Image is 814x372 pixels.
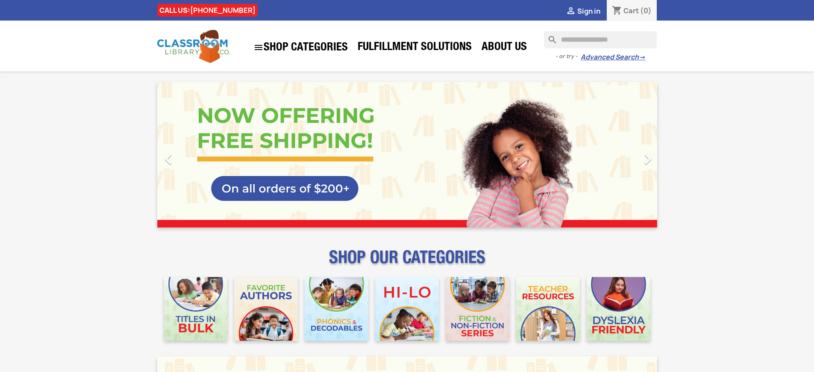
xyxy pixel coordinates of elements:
[253,42,264,53] i: 
[353,39,476,56] a: Fulfillment Solutions
[544,31,657,48] input: Search
[446,277,509,341] img: CLC_Fiction_Nonfiction_Mobile.jpg
[640,6,652,15] span: (0)
[637,148,658,170] i: 
[190,6,256,15] a: [PHONE_NUMBER]
[581,53,645,62] a: Advanced Search→
[566,6,576,17] i: 
[516,277,580,341] img: CLC_Teacher_Resources_Mobile.jpg
[157,4,258,17] div: CALL US:
[587,277,650,341] img: CLC_Dyslexia_Mobile.jpg
[157,255,657,270] p: SHOP OUR CATEGORIES
[375,277,439,341] img: CLC_HiLo_Mobile.jpg
[555,52,581,61] span: - or try -
[577,6,600,16] span: Sign in
[157,82,232,227] a: Previous
[612,6,622,16] i: shopping_cart
[566,6,600,16] a:  Sign in
[623,6,639,15] span: Cart
[158,148,179,170] i: 
[234,277,298,341] img: CLC_Favorite_Authors_Mobile.jpg
[477,39,531,56] a: About Us
[249,38,352,57] a: SHOP CATEGORIES
[305,277,368,341] img: CLC_Phonics_And_Decodables_Mobile.jpg
[164,277,228,341] img: CLC_Bulk_Mobile.jpg
[582,82,657,227] a: Next
[157,82,657,227] ul: Carousel container
[157,30,230,63] img: Classroom Library Company
[544,31,554,41] i: search
[639,53,645,62] span: →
